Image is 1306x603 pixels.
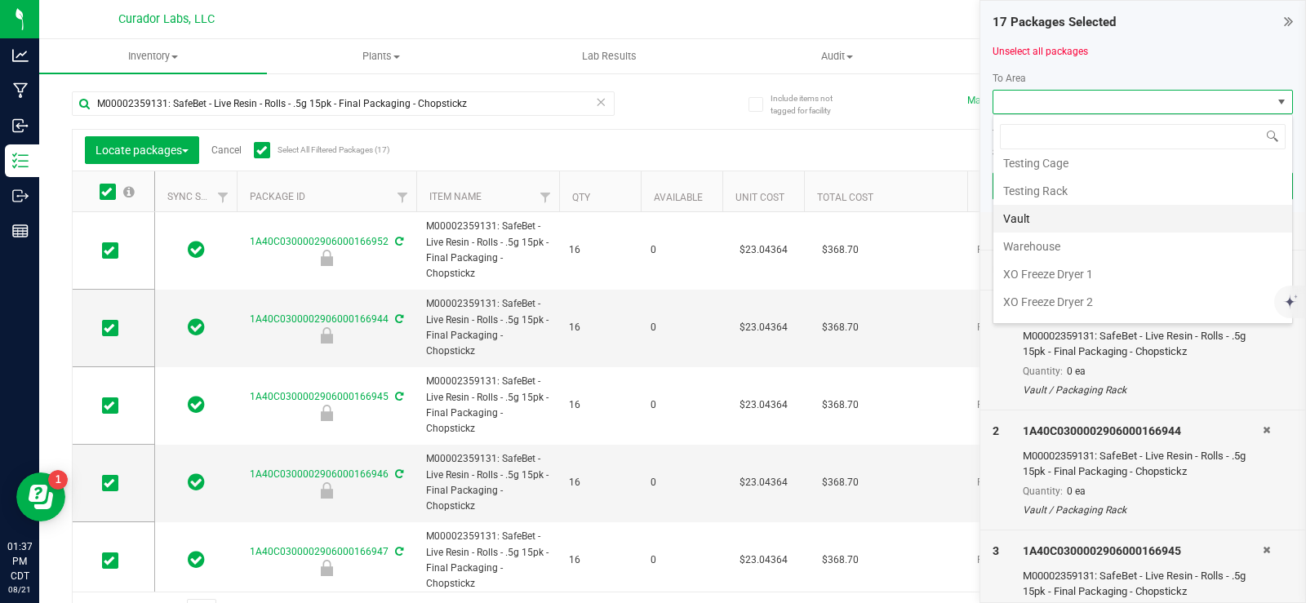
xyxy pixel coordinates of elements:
span: In Sync [188,471,205,494]
li: XO Freeze Dryer 2 [993,288,1292,316]
a: Lab Results [495,39,723,73]
span: Sync from Compliance System [393,236,403,247]
inline-svg: Analytics [12,47,29,64]
inline-svg: Manufacturing [12,82,29,99]
div: M00002359131: SafeBet - Live Resin - Rolls - .5g 15pk - Final Packaging - Chopstickz [1023,568,1263,600]
iframe: Resource center unread badge [48,470,68,490]
a: Inventory [39,39,267,73]
span: Curador Labs, LLC [118,12,215,26]
div: Ready for Menu [234,482,419,499]
span: To Area [993,73,1026,84]
a: Plants [267,39,495,73]
a: Inventory Counts [951,39,1179,73]
span: 16 [569,242,631,258]
a: Package ID [250,191,305,202]
span: 2 [993,424,999,437]
div: Ready for Menu [234,327,419,344]
span: Select All Filtered Packages (17) [278,145,359,154]
span: Ready for Menu [977,552,1080,568]
span: 0 [651,475,713,490]
span: Lab Results [560,49,659,64]
span: Inventory [39,49,267,64]
span: M00002359131: SafeBet - Live Resin - Rolls - .5g 15pk - Final Packaging - Chopstickz [426,219,549,282]
span: M00002359131: SafeBet - Live Resin - Rolls - .5g 15pk - Final Packaging - Chopstickz [426,374,549,437]
span: M00002359131: SafeBet - Live Resin - Rolls - .5g 15pk - Final Packaging - Chopstickz [426,529,549,592]
span: $368.70 [814,471,867,494]
span: Quantity: [1023,366,1063,377]
span: M00002359131: SafeBet - Live Resin - Rolls - .5g 15pk - Final Packaging - Chopstickz [426,296,549,359]
li: Warehouse [993,233,1292,260]
span: Sync from Compliance System [393,391,403,402]
span: Plants [268,49,494,64]
a: Cancel [211,144,242,156]
a: Filter [389,184,416,211]
span: Ready for Menu [977,320,1080,335]
a: Filter [532,184,559,211]
div: Ready for Menu [234,560,419,576]
a: Item Name [429,191,482,202]
span: $368.70 [814,238,867,262]
li: XO Freeze Dryer 3 [993,316,1292,344]
span: 0 [651,320,713,335]
span: 0 [651,552,713,568]
td: $23.04364 [722,522,804,600]
span: 0 [651,242,713,258]
inline-svg: Outbound [12,188,29,204]
span: Ready for Menu [977,475,1080,490]
span: Clear [595,91,606,113]
td: $23.04364 [722,445,804,522]
li: Testing Rack [993,177,1292,205]
span: $368.70 [814,393,867,417]
span: In Sync [188,238,205,261]
div: M00002359131: SafeBet - Live Resin - Rolls - .5g 15pk - Final Packaging - Chopstickz [1023,328,1263,360]
inline-svg: Inbound [12,117,29,134]
span: Select all records on this page [123,186,135,197]
li: Testing Cage [993,149,1292,177]
div: Ready for Menu [234,250,419,266]
span: $368.70 [814,548,867,572]
div: 1A40C0300002906000166944 [1023,423,1263,440]
li: Vault [993,205,1292,233]
span: Audit [724,49,950,64]
div: Vault / Packaging Rack [1023,383,1263,397]
span: Quantity: [1023,486,1063,497]
div: Ready for Menu [234,405,419,421]
button: Locate packages [85,136,199,164]
span: 0 ea [1067,486,1086,497]
p: 08/21 [7,583,32,596]
a: Filter [210,184,237,211]
span: Include items not tagged for facility [771,92,852,117]
td: $23.04364 [722,212,804,290]
span: M00002359131: SafeBet - Live Resin - Rolls - .5g 15pk - Final Packaging - Chopstickz [426,451,549,514]
span: $368.70 [814,316,867,339]
span: In Sync [188,393,205,416]
div: 1A40C0300002906000166945 [1023,543,1263,560]
a: Sync Status [167,191,230,202]
span: Sync from Compliance System [393,313,403,325]
a: 1A40C0300002906000166946 [250,468,389,480]
a: 1A40C0300002906000166944 [250,313,389,325]
div: M00002359131: SafeBet - Live Resin - Rolls - .5g 15pk - Final Packaging - Chopstickz [1023,448,1263,480]
input: Search Package ID, Item Name, SKU, Lot or Part Number... [72,91,615,116]
span: 3 [993,544,999,557]
a: 1A40C0300002906000166947 [250,546,389,557]
span: In Sync [188,548,205,571]
span: 0 ea [1067,366,1086,377]
td: $23.04364 [722,367,804,445]
a: Audit [723,39,951,73]
span: In Sync [188,316,205,339]
a: Available [654,192,703,203]
span: 16 [569,552,631,568]
span: Sync from Compliance System [393,468,403,480]
li: XO Freeze Dryer 1 [993,260,1292,288]
button: Manage package tags [967,94,1065,108]
span: Ready for Menu [977,397,1080,413]
a: 1A40C0300002906000166952 [250,236,389,247]
div: Vault / Packaging Rack [1023,503,1263,517]
span: 16 [569,397,631,413]
span: 0 [651,397,713,413]
span: 16 [569,475,631,490]
a: Total Cost [817,192,873,203]
span: Ready for Menu [977,242,1080,258]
